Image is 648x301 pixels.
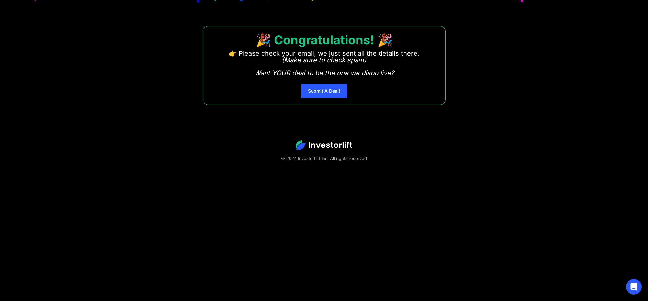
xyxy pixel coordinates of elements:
p: 👉 Please check your email, we just sent all the details there. ‍ [229,50,419,76]
em: (Make sure to check spam) Want YOUR deal to be the one we dispo live? [254,56,394,77]
a: Submit A Deal! [301,84,347,98]
div: © 2024 InvestorLift Inc. All rights reserved [23,155,625,162]
strong: 🎉 Congratulations! 🎉 [256,32,392,47]
div: Open Intercom Messenger [626,279,642,295]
